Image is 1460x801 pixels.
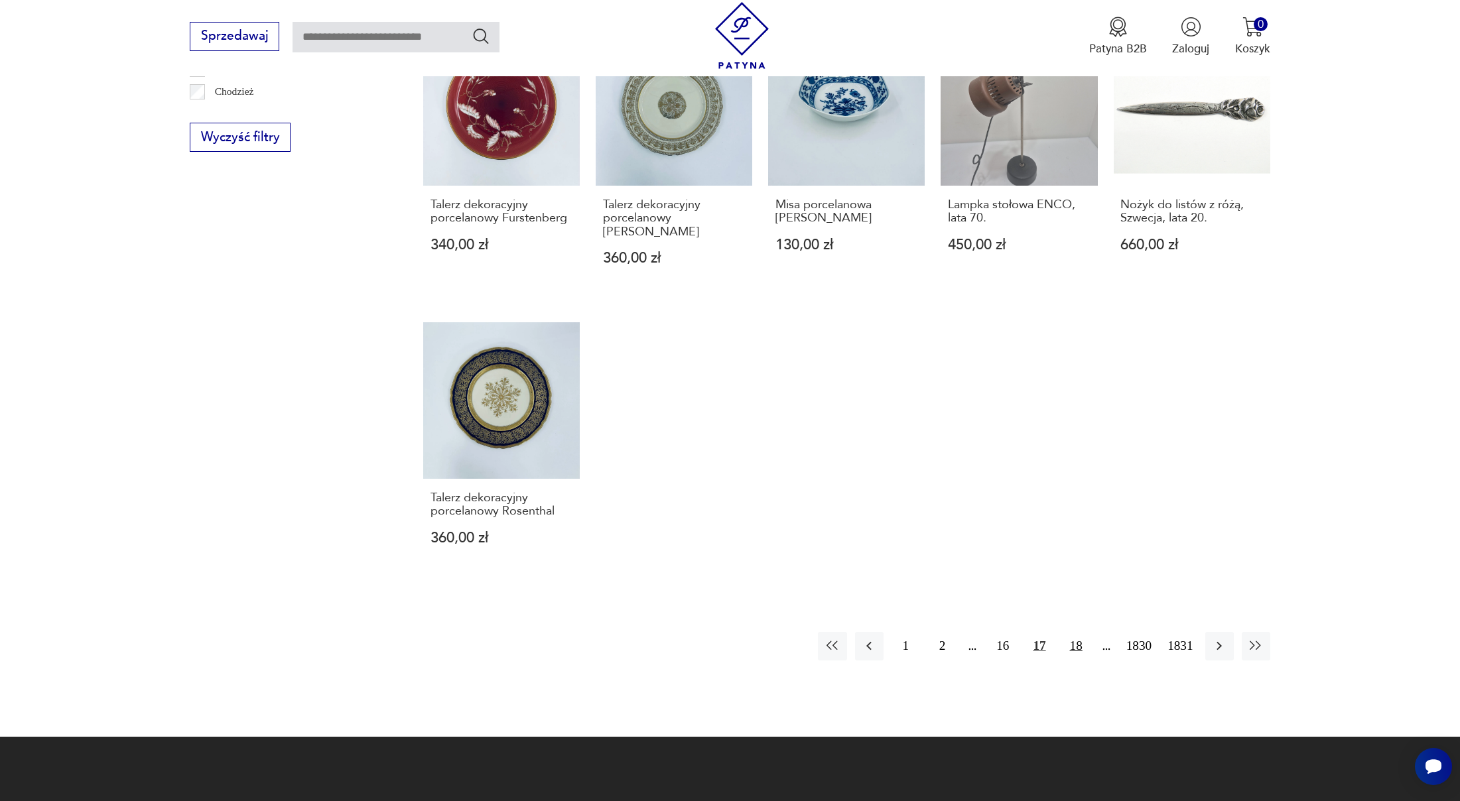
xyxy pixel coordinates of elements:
button: 1 [892,632,920,660]
button: Zaloguj [1172,17,1209,56]
p: 450,00 zł [948,238,1091,252]
button: 2 [928,632,957,660]
h3: Lampka stołowa ENCO, lata 70. [948,198,1091,225]
button: Patyna B2B [1089,17,1147,56]
p: 130,00 zł [775,238,918,252]
button: 1830 [1122,632,1156,660]
p: Koszyk [1235,41,1270,56]
h3: Talerz dekoracyjny porcelanowy [PERSON_NAME] [603,198,746,239]
a: Talerz dekoracyjny porcelanowy RosenthalTalerz dekoracyjny porcelanowy Rosenthal360,00 zł [423,322,580,576]
h3: Talerz dekoracyjny porcelanowy Rosenthal [431,491,573,519]
p: Ćmielów [215,105,253,123]
h3: Talerz dekoracyjny porcelanowy Furstenberg [431,198,573,225]
p: Zaloguj [1172,41,1209,56]
p: 340,00 zł [431,238,573,252]
button: 1831 [1163,632,1197,660]
img: Patyna - sklep z meblami i dekoracjami vintage [708,2,775,69]
a: Misa porcelanowa Oscar SchallerMisa porcelanowa [PERSON_NAME]130,00 zł [768,29,925,297]
img: Ikonka użytkownika [1181,17,1201,37]
h3: Nożyk do listów z różą, Szwecja, lata 20. [1120,198,1263,225]
a: Lampka stołowa ENCO, lata 70.Lampka stołowa ENCO, lata 70.450,00 zł [941,29,1097,297]
img: Ikona koszyka [1242,17,1263,37]
button: Szukaj [472,27,491,46]
img: Ikona medalu [1108,17,1128,37]
p: 660,00 zł [1120,238,1263,252]
p: Patyna B2B [1089,41,1147,56]
button: 18 [1062,632,1091,660]
button: 0Koszyk [1235,17,1270,56]
a: Sprzedawaj [190,32,279,42]
button: 17 [1025,632,1053,660]
p: 360,00 zł [431,531,573,545]
a: Talerz dekoracyjny porcelanowy FurstenbergTalerz dekoracyjny porcelanowy Furstenberg340,00 zł [423,29,580,297]
button: 16 [988,632,1017,660]
button: Sprzedawaj [190,22,279,51]
h3: Misa porcelanowa [PERSON_NAME] [775,198,918,225]
p: Chodzież [215,83,254,100]
a: Talerz dekoracyjny porcelanowy Thomas IvoryTalerz dekoracyjny porcelanowy [PERSON_NAME]360,00 zł [596,29,752,297]
a: Nożyk do listów z różą, Szwecja, lata 20.Nożyk do listów z różą, Szwecja, lata 20.660,00 zł [1114,29,1270,297]
a: Ikona medaluPatyna B2B [1089,17,1147,56]
button: Wyczyść filtry [190,123,291,152]
div: 0 [1254,17,1268,31]
iframe: Smartsupp widget button [1415,748,1452,785]
p: 360,00 zł [603,251,746,265]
